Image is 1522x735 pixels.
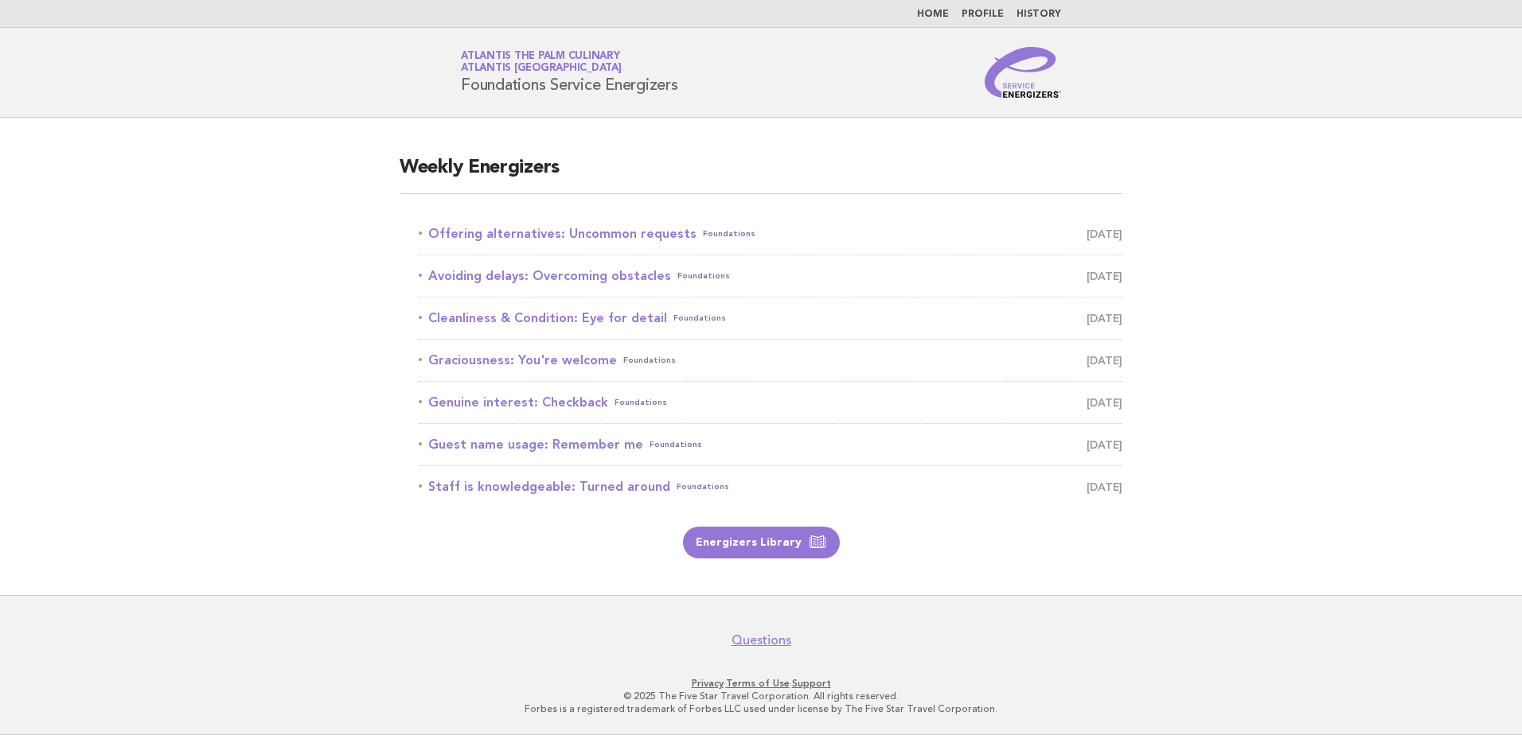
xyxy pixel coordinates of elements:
span: Foundations [615,391,667,414]
a: Cleanliness & Condition: Eye for detailFoundations [DATE] [419,307,1122,329]
span: Foundations [623,349,676,371]
span: [DATE] [1087,391,1122,414]
span: Foundations [703,223,755,245]
span: [DATE] [1087,434,1122,456]
span: Foundations [677,476,729,498]
a: Atlantis The Palm CulinaryAtlantis [GEOGRAPHIC_DATA] [461,51,622,73]
span: Foundations [650,434,702,456]
span: Foundations [673,307,726,329]
a: Privacy [692,678,724,689]
span: [DATE] [1087,223,1122,245]
a: Staff is knowledgeable: Turned aroundFoundations [DATE] [419,476,1122,498]
p: © 2025 The Five Star Travel Corporation. All rights reserved. [274,690,1248,702]
span: [DATE] [1087,307,1122,329]
span: [DATE] [1087,265,1122,287]
span: [DATE] [1087,476,1122,498]
img: Service Energizers [985,47,1061,98]
a: Graciousness: You're welcomeFoundations [DATE] [419,349,1122,371]
a: Energizers Library [683,527,840,558]
p: · · [274,677,1248,690]
p: Forbes is a registered trademark of Forbes LLC used under license by The Five Star Travel Corpora... [274,702,1248,715]
a: Avoiding delays: Overcoming obstaclesFoundations [DATE] [419,265,1122,287]
a: Guest name usage: Remember meFoundations [DATE] [419,434,1122,456]
a: Offering alternatives: Uncommon requestsFoundations [DATE] [419,223,1122,245]
a: History [1017,10,1061,19]
span: Foundations [677,265,730,287]
span: Atlantis [GEOGRAPHIC_DATA] [461,64,622,74]
a: Profile [962,10,1004,19]
a: Questions [732,632,791,648]
h2: Weekly Energizers [400,155,1122,194]
a: Terms of Use [726,678,790,689]
span: [DATE] [1087,349,1122,371]
h1: Foundations Service Energizers [461,52,678,93]
a: Support [792,678,831,689]
a: Home [917,10,949,19]
a: Genuine interest: CheckbackFoundations [DATE] [419,391,1122,414]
